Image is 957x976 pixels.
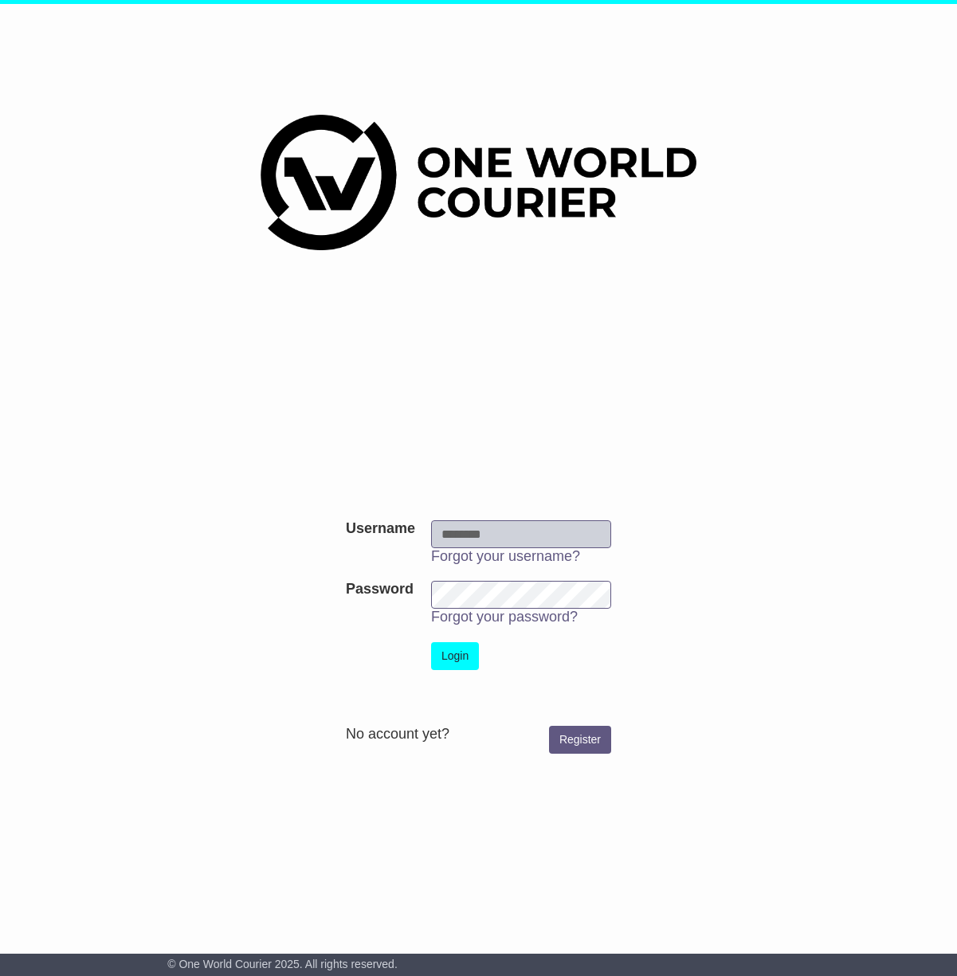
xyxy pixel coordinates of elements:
[261,115,696,250] img: One World
[431,548,580,564] a: Forgot your username?
[549,726,611,754] a: Register
[431,609,578,625] a: Forgot your password?
[167,958,398,970] span: © One World Courier 2025. All rights reserved.
[431,642,479,670] button: Login
[346,581,414,598] label: Password
[346,520,415,538] label: Username
[346,726,611,743] div: No account yet?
